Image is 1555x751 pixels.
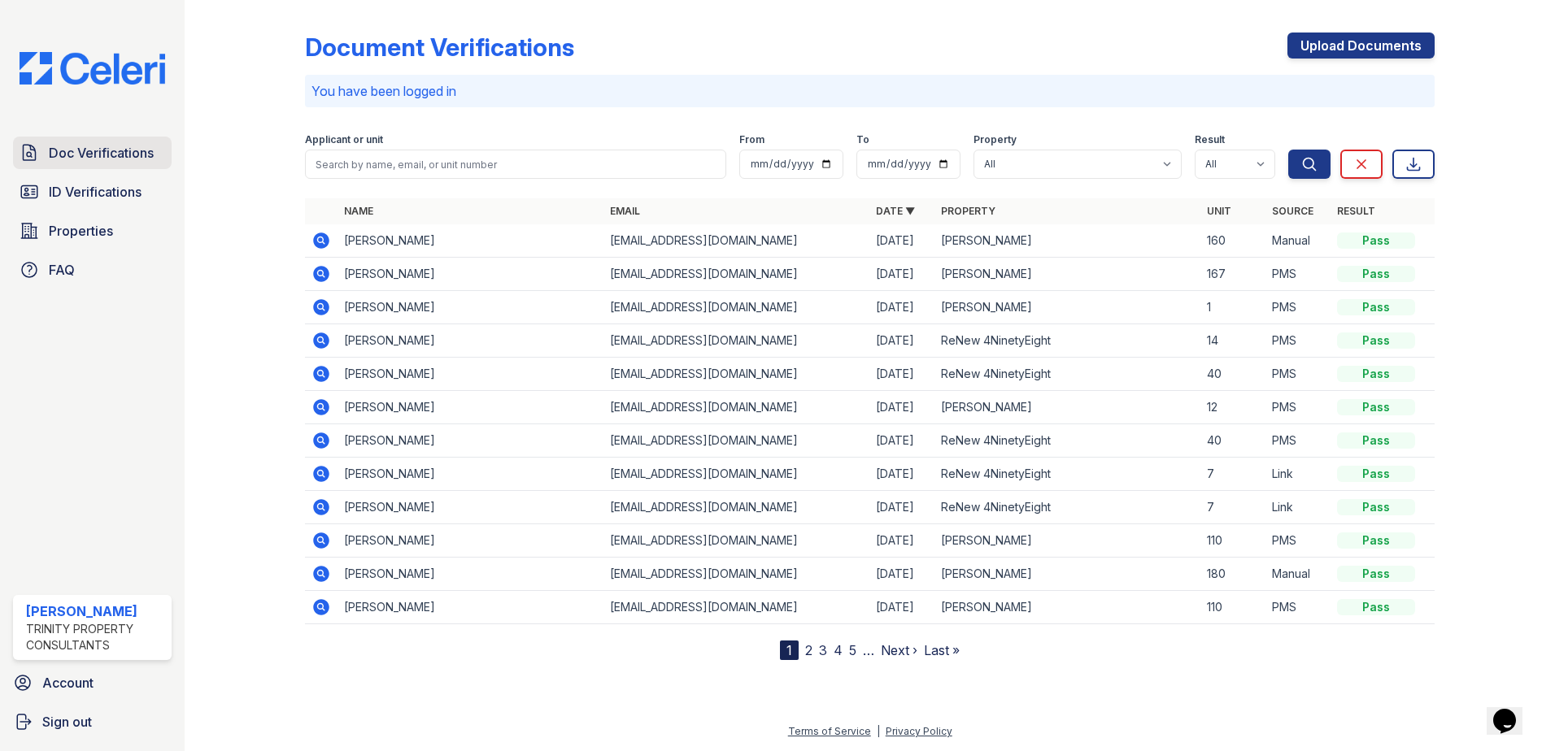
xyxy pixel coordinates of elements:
a: 4 [834,642,843,658]
a: Next › [881,642,917,658]
td: 7 [1200,458,1265,491]
img: CE_Logo_Blue-a8612792a0a2168367f1c8372b55b34899dd931a85d93a1a3d3e32e68fde9ad4.png [7,52,178,85]
a: Sign out [7,705,178,738]
td: [PERSON_NAME] [338,424,603,458]
div: Pass [1337,299,1415,315]
td: [PERSON_NAME] [338,458,603,491]
td: ReNew 4NinetyEight [934,458,1200,491]
div: Pass [1337,599,1415,615]
td: [PERSON_NAME] [338,491,603,524]
td: [DATE] [869,358,934,391]
p: You have been logged in [311,81,1428,101]
div: Pass [1337,399,1415,415]
div: Document Verifications [305,33,574,62]
td: [EMAIL_ADDRESS][DOMAIN_NAME] [603,324,869,358]
td: [PERSON_NAME] [934,224,1200,258]
div: Pass [1337,432,1415,449]
td: ReNew 4NinetyEight [934,424,1200,458]
a: Privacy Policy [886,725,952,737]
td: [DATE] [869,458,934,491]
div: [PERSON_NAME] [26,601,165,621]
td: PMS [1265,258,1331,291]
td: 180 [1200,558,1265,591]
a: ID Verifications [13,176,172,208]
td: PMS [1265,591,1331,624]
td: [PERSON_NAME] [338,358,603,391]
td: PMS [1265,524,1331,558]
div: Pass [1337,499,1415,515]
td: [DATE] [869,391,934,424]
td: 110 [1200,591,1265,624]
td: [DATE] [869,324,934,358]
div: Pass [1337,266,1415,282]
span: Account [42,673,94,692]
td: [EMAIL_ADDRESS][DOMAIN_NAME] [603,524,869,558]
td: 12 [1200,391,1265,424]
td: PMS [1265,324,1331,358]
td: [PERSON_NAME] [338,291,603,324]
input: Search by name, email, or unit number [305,150,726,179]
a: Terms of Service [788,725,871,737]
td: [PERSON_NAME] [338,391,603,424]
td: [EMAIL_ADDRESS][DOMAIN_NAME] [603,458,869,491]
td: ReNew 4NinetyEight [934,358,1200,391]
div: 1 [780,640,799,660]
td: ReNew 4NinetyEight [934,324,1200,358]
div: Trinity Property Consultants [26,621,165,653]
td: 1 [1200,291,1265,324]
td: [PERSON_NAME] [338,224,603,258]
td: [PERSON_NAME] [934,558,1200,591]
a: Source [1272,205,1313,217]
td: [EMAIL_ADDRESS][DOMAIN_NAME] [603,591,869,624]
td: PMS [1265,391,1331,424]
td: 7 [1200,491,1265,524]
a: Doc Verifications [13,137,172,169]
td: Manual [1265,558,1331,591]
td: 160 [1200,224,1265,258]
span: ID Verifications [49,182,142,202]
div: | [877,725,880,737]
a: 5 [849,642,856,658]
a: 3 [819,642,827,658]
td: Link [1265,458,1331,491]
td: [DATE] [869,291,934,324]
label: Applicant or unit [305,133,383,146]
td: [PERSON_NAME] [338,324,603,358]
td: [EMAIL_ADDRESS][DOMAIN_NAME] [603,291,869,324]
td: [EMAIL_ADDRESS][DOMAIN_NAME] [603,558,869,591]
iframe: chat widget [1487,686,1539,735]
span: … [863,640,874,660]
td: 14 [1200,324,1265,358]
td: [DATE] [869,591,934,624]
a: Name [344,205,373,217]
div: Pass [1337,332,1415,349]
div: Pass [1337,366,1415,382]
td: Link [1265,491,1331,524]
a: Result [1337,205,1375,217]
td: 40 [1200,424,1265,458]
div: Pass [1337,566,1415,582]
td: [PERSON_NAME] [934,524,1200,558]
a: Properties [13,215,172,247]
div: Pass [1337,466,1415,482]
td: [EMAIL_ADDRESS][DOMAIN_NAME] [603,491,869,524]
td: [PERSON_NAME] [934,591,1200,624]
td: PMS [1265,358,1331,391]
label: From [739,133,764,146]
td: 110 [1200,524,1265,558]
td: [PERSON_NAME] [934,291,1200,324]
td: [PERSON_NAME] [338,524,603,558]
a: Email [610,205,640,217]
td: [DATE] [869,424,934,458]
span: Sign out [42,712,92,731]
td: [EMAIL_ADDRESS][DOMAIN_NAME] [603,358,869,391]
td: [DATE] [869,258,934,291]
td: [PERSON_NAME] [338,258,603,291]
td: [DATE] [869,558,934,591]
span: Properties [49,221,113,241]
td: [DATE] [869,491,934,524]
td: ReNew 4NinetyEight [934,491,1200,524]
a: Unit [1207,205,1231,217]
td: 40 [1200,358,1265,391]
